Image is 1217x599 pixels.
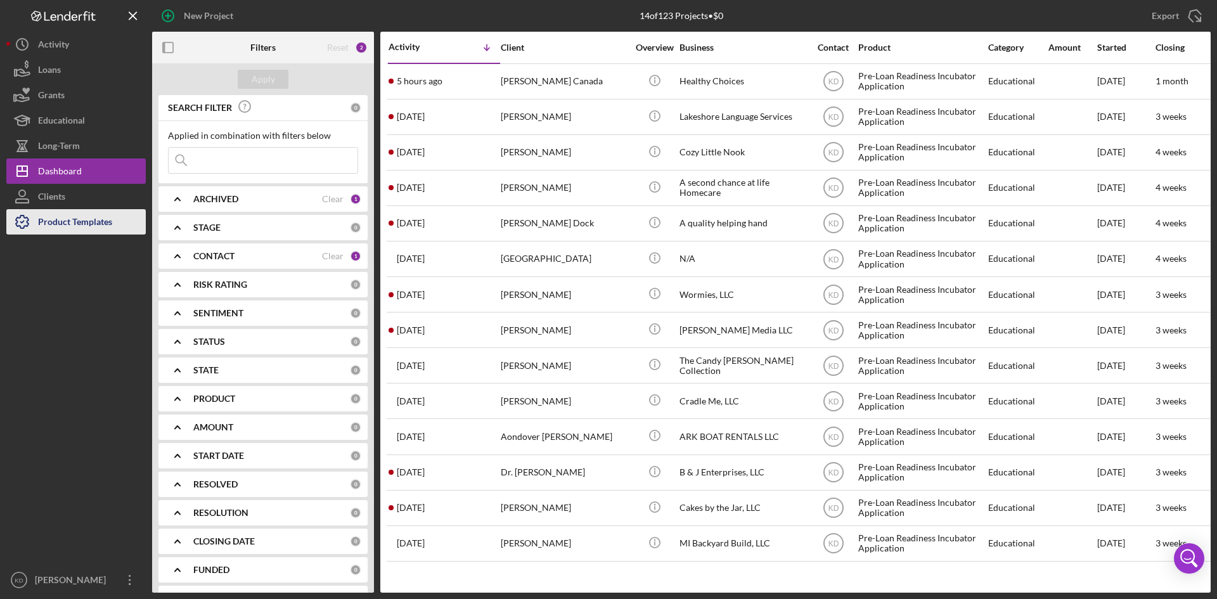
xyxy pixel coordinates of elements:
div: Applied in combination with filters below [168,131,358,141]
div: [DATE] [1097,456,1154,489]
div: Category [988,42,1047,53]
b: RESOLVED [193,479,238,489]
time: 4 weeks [1156,182,1187,193]
time: 3 weeks [1156,289,1187,300]
button: Educational [6,108,146,133]
text: KD [15,577,23,584]
b: SENTIMENT [193,308,243,318]
b: FUNDED [193,565,229,575]
div: 0 [350,422,361,433]
div: A quality helping hand [679,207,806,240]
time: 2025-08-11 18:54 [397,396,425,406]
div: [DATE] [1097,100,1154,134]
div: [PERSON_NAME] Canada [501,65,628,98]
time: 2025-08-15 20:44 [397,147,425,157]
div: Clients [38,184,65,212]
div: [DATE] [1097,65,1154,98]
button: Apply [238,70,288,89]
b: PRODUCT [193,394,235,404]
div: Clear [322,194,344,204]
div: 14 of 123 Projects • $0 [640,11,723,21]
time: 3 weeks [1156,467,1187,477]
div: Long-Term [38,133,80,162]
time: 3 weeks [1156,431,1187,442]
time: 2025-08-11 17:10 [397,467,425,477]
div: Pre-Loan Readiness Incubator Application [858,313,985,347]
div: Pre-Loan Readiness Incubator Application [858,278,985,311]
div: [PERSON_NAME] Dock [501,207,628,240]
div: Export [1152,3,1179,29]
div: Educational [988,100,1047,134]
div: Pre-Loan Readiness Incubator Application [858,527,985,560]
div: 0 [350,336,361,347]
div: Grants [38,82,65,111]
button: New Project [152,3,246,29]
text: KD [828,397,839,406]
button: Activity [6,32,146,57]
b: STATE [193,365,219,375]
div: Loans [38,57,61,86]
div: Amount [1048,42,1096,53]
div: [PERSON_NAME] [501,171,628,205]
div: [PERSON_NAME] [501,313,628,347]
div: Pre-Loan Readiness Incubator Application [858,207,985,240]
div: 0 [350,393,361,404]
div: Educational [988,491,1047,525]
div: [DATE] [1097,420,1154,453]
div: Educational [988,278,1047,311]
div: [DATE] [1097,207,1154,240]
div: Cozy Little Nook [679,136,806,169]
div: Educational [988,136,1047,169]
div: Cakes by the Jar, LLC [679,491,806,525]
time: 3 weeks [1156,396,1187,406]
b: RISK RATING [193,280,247,290]
div: A second chance at life Homecare [679,171,806,205]
div: Client [501,42,628,53]
div: B & J Enterprises, LLC [679,456,806,489]
div: Apply [252,70,275,89]
div: 0 [350,279,361,290]
time: 3 weeks [1156,502,1187,513]
div: Pre-Loan Readiness Incubator Application [858,420,985,453]
text: KD [828,219,839,228]
time: 2025-08-11 17:35 [397,432,425,442]
text: KD [828,539,839,548]
div: 0 [350,222,361,233]
time: 2025-08-08 20:55 [397,538,425,548]
div: Educational [988,349,1047,382]
div: New Project [184,3,233,29]
time: 2025-08-16 03:52 [397,112,425,122]
div: 2 [355,41,368,54]
time: 3 weeks [1156,325,1187,335]
div: N/A [679,242,806,276]
b: START DATE [193,451,244,461]
div: Contact [809,42,857,53]
text: KD [828,184,839,193]
div: Pre-Loan Readiness Incubator Application [858,456,985,489]
div: [DATE] [1097,313,1154,347]
div: Cradle Me, LLC [679,384,806,418]
time: 2025-08-09 16:35 [397,503,425,513]
a: Loans [6,57,146,82]
text: KD [828,361,839,370]
div: The Candy [PERSON_NAME] Collection [679,349,806,382]
div: Pre-Loan Readiness Incubator Application [858,349,985,382]
div: Overview [631,42,678,53]
button: Product Templates [6,209,146,235]
text: KD [828,255,839,264]
button: Grants [6,82,146,108]
time: 2025-08-14 00:34 [397,254,425,264]
div: Educational [988,242,1047,276]
div: 1 [350,250,361,262]
div: [PERSON_NAME] [501,527,628,560]
time: 1 month [1156,75,1188,86]
div: [PERSON_NAME] Media LLC [679,313,806,347]
div: Educational [988,207,1047,240]
div: ARK BOAT RENTALS LLC [679,420,806,453]
div: 0 [350,364,361,376]
div: Lakeshore Language Services [679,100,806,134]
div: [DATE] [1097,278,1154,311]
